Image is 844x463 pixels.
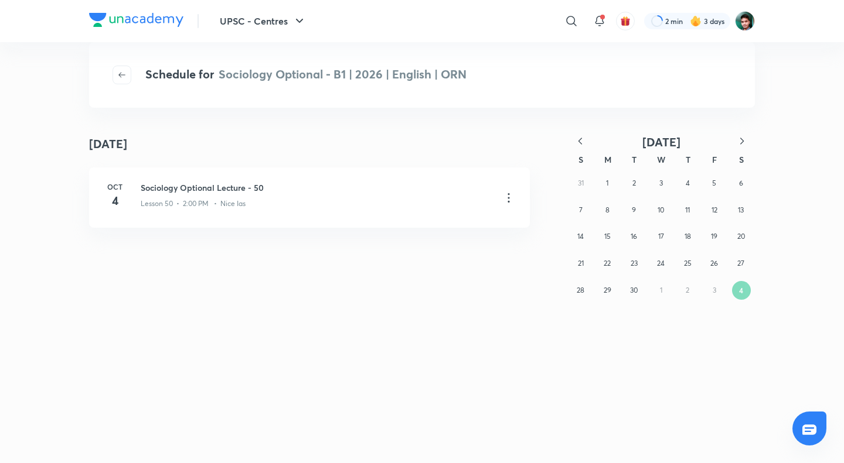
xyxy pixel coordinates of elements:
abbr: September 21, 2025 [578,259,584,267]
button: September 11, 2025 [678,201,697,220]
button: September 25, 2025 [678,254,697,273]
abbr: September 18, 2025 [685,232,691,241]
h4: Schedule for [145,66,467,84]
button: September 12, 2025 [705,201,724,220]
abbr: September 24, 2025 [657,259,665,267]
button: September 27, 2025 [731,254,750,273]
abbr: September 28, 2025 [577,286,584,294]
abbr: September 1, 2025 [606,179,608,187]
abbr: September 19, 2025 [711,232,717,241]
abbr: September 3, 2025 [659,179,663,187]
button: September 19, 2025 [705,227,724,246]
button: avatar [616,12,635,30]
abbr: September 29, 2025 [604,286,611,294]
abbr: September 20, 2025 [737,232,745,241]
img: Company Logo [89,13,183,27]
button: September 6, 2025 [731,174,750,193]
button: September 1, 2025 [598,174,617,193]
button: September 14, 2025 [571,227,590,246]
button: September 21, 2025 [571,254,590,273]
button: September 23, 2025 [625,254,644,273]
abbr: Wednesday [657,154,665,165]
abbr: September 4, 2025 [686,179,690,187]
button: September 13, 2025 [731,201,750,220]
button: September 18, 2025 [678,227,697,246]
abbr: Tuesday [632,154,637,165]
button: September 16, 2025 [625,227,644,246]
img: streak [690,15,702,27]
abbr: September 14, 2025 [577,232,584,241]
button: September 10, 2025 [652,201,671,220]
abbr: Thursday [686,154,690,165]
abbr: September 10, 2025 [658,205,664,214]
abbr: September 13, 2025 [738,205,744,214]
h4: 4 [103,192,127,210]
img: Avinash Gupta [735,11,755,31]
button: September 20, 2025 [731,227,750,246]
h3: Sociology Optional Lecture - 50 [141,181,492,194]
button: September 8, 2025 [598,201,617,220]
button: [DATE] [593,135,729,149]
abbr: September 9, 2025 [632,205,636,214]
button: September 2, 2025 [625,174,644,193]
abbr: Monday [604,154,611,165]
button: September 30, 2025 [625,281,644,300]
button: September 9, 2025 [625,201,644,220]
abbr: September 15, 2025 [604,232,611,241]
a: Company Logo [89,13,183,30]
abbr: September 12, 2025 [712,205,717,214]
button: September 7, 2025 [571,201,590,220]
abbr: Friday [712,154,717,165]
abbr: Sunday [578,154,583,165]
span: [DATE] [642,134,680,150]
abbr: September 8, 2025 [605,205,610,214]
button: September 26, 2025 [705,254,724,273]
p: Lesson 50 • 2:00 PM • Nice Ias [141,198,246,209]
abbr: September 25, 2025 [684,259,692,267]
abbr: September 16, 2025 [631,232,637,241]
button: September 24, 2025 [652,254,671,273]
button: September 15, 2025 [598,227,617,246]
abbr: September 6, 2025 [739,179,743,187]
button: September 4, 2025 [678,174,697,193]
h6: Oct [103,181,127,192]
abbr: September 26, 2025 [710,259,718,267]
button: September 5, 2025 [705,174,724,193]
img: avatar [620,16,631,26]
button: September 3, 2025 [652,174,671,193]
abbr: September 5, 2025 [712,179,716,187]
abbr: September 23, 2025 [631,259,638,267]
abbr: September 2, 2025 [632,179,636,187]
abbr: September 7, 2025 [579,205,583,214]
abbr: September 30, 2025 [630,286,638,294]
abbr: September 22, 2025 [604,259,611,267]
h4: [DATE] [89,135,127,153]
a: Oct4Sociology Optional Lecture - 50Lesson 50 • 2:00 PM • Nice Ias [89,167,530,228]
abbr: September 17, 2025 [658,232,664,241]
span: Sociology Optional - B1 | 2026 | English | ORN [219,66,467,82]
abbr: Saturday [739,154,744,165]
button: September 22, 2025 [598,254,617,273]
button: September 29, 2025 [598,281,617,300]
button: UPSC - Centres [213,9,314,33]
button: September 28, 2025 [571,281,590,300]
button: September 17, 2025 [652,227,671,246]
abbr: September 11, 2025 [685,205,690,214]
abbr: September 27, 2025 [737,259,744,267]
